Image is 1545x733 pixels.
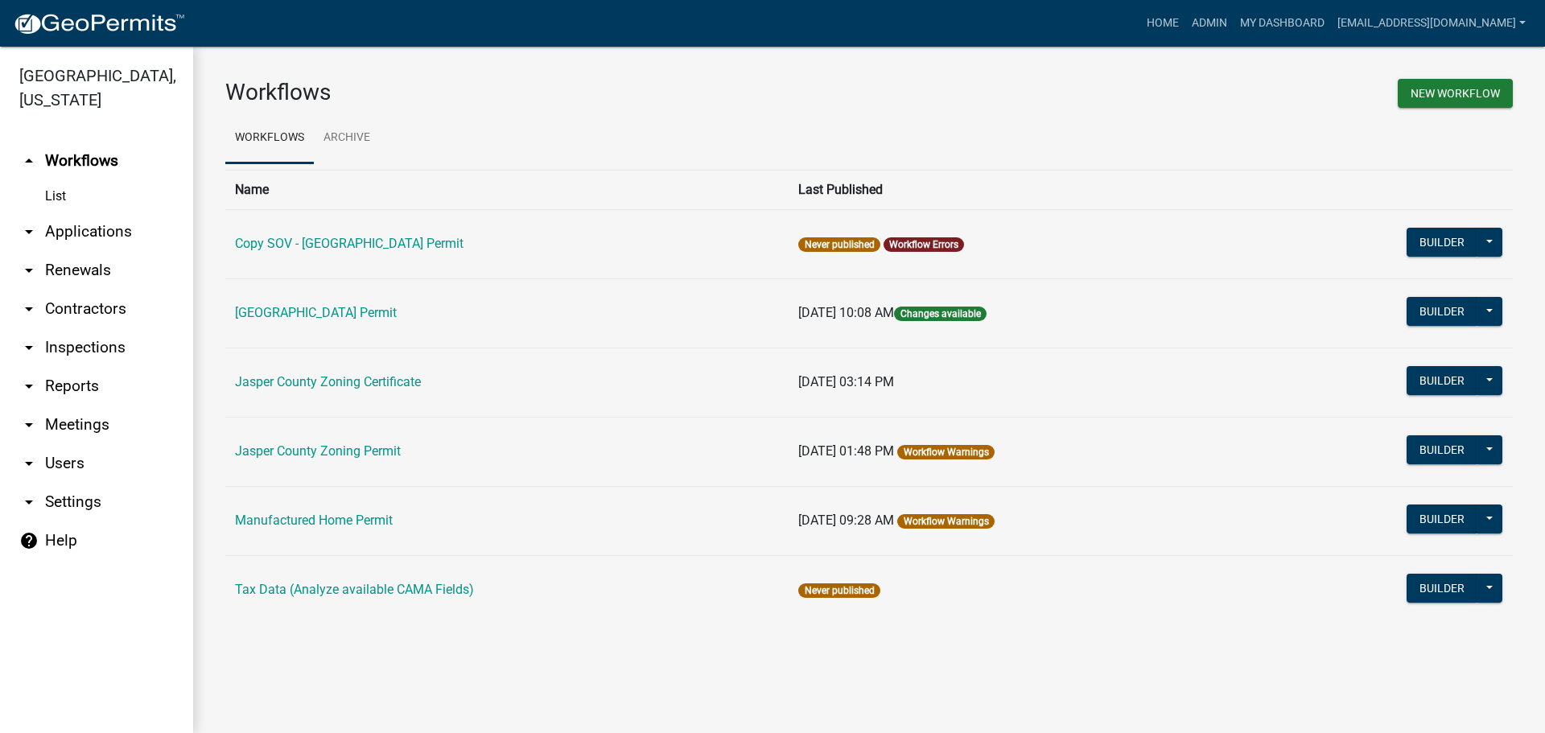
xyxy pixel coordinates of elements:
[798,374,894,389] span: [DATE] 03:14 PM
[225,113,314,164] a: Workflows
[1407,366,1477,395] button: Builder
[904,447,989,458] a: Workflow Warnings
[1331,8,1532,39] a: [EMAIL_ADDRESS][DOMAIN_NAME]
[1140,8,1185,39] a: Home
[235,582,474,597] a: Tax Data (Analyze available CAMA Fields)
[798,237,880,252] span: Never published
[1407,435,1477,464] button: Builder
[19,531,39,550] i: help
[19,415,39,434] i: arrow_drop_down
[314,113,380,164] a: Archive
[894,307,986,321] span: Changes available
[1407,228,1477,257] button: Builder
[1234,8,1331,39] a: My Dashboard
[789,170,1258,209] th: Last Published
[889,239,958,250] a: Workflow Errors
[19,299,39,319] i: arrow_drop_down
[1407,574,1477,603] button: Builder
[1407,297,1477,326] button: Builder
[904,516,989,527] a: Workflow Warnings
[798,305,894,320] span: [DATE] 10:08 AM
[1185,8,1234,39] a: Admin
[225,170,789,209] th: Name
[225,79,857,106] h3: Workflows
[19,261,39,280] i: arrow_drop_down
[798,513,894,528] span: [DATE] 09:28 AM
[19,454,39,473] i: arrow_drop_down
[19,492,39,512] i: arrow_drop_down
[235,443,401,459] a: Jasper County Zoning Permit
[235,374,421,389] a: Jasper County Zoning Certificate
[19,338,39,357] i: arrow_drop_down
[19,377,39,396] i: arrow_drop_down
[798,583,880,598] span: Never published
[235,513,393,528] a: Manufactured Home Permit
[19,151,39,171] i: arrow_drop_up
[1398,79,1513,108] button: New Workflow
[1407,504,1477,533] button: Builder
[235,305,397,320] a: [GEOGRAPHIC_DATA] Permit
[235,236,463,251] a: Copy SOV - [GEOGRAPHIC_DATA] Permit
[19,222,39,241] i: arrow_drop_down
[798,443,894,459] span: [DATE] 01:48 PM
